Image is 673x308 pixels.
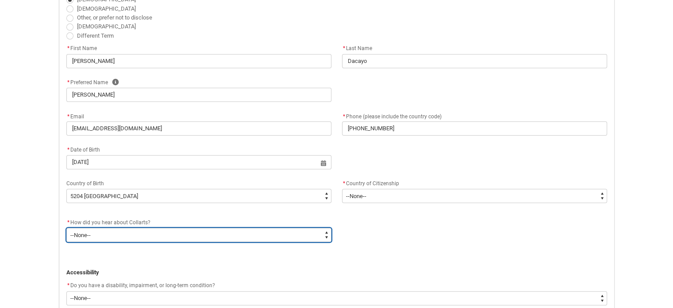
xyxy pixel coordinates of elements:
[343,113,345,120] abbr: required
[70,282,215,289] span: Do you have a disability, impairment, or long-term condition?
[77,32,114,39] span: Different Term
[77,23,136,30] span: [DEMOGRAPHIC_DATA]
[66,180,104,187] span: Country of Birth
[342,45,372,51] span: Last Name
[66,79,108,86] span: Preferred Name
[342,111,445,121] label: Phone (please include the country code)
[66,121,331,136] input: you@example.com
[66,45,97,51] span: First Name
[77,5,136,12] span: [DEMOGRAPHIC_DATA]
[70,219,150,226] span: How did you hear about Collarts?
[67,282,69,289] abbr: required
[67,219,69,226] abbr: required
[67,45,69,51] abbr: required
[67,79,69,86] abbr: required
[66,147,100,153] span: Date of Birth
[77,14,152,21] span: Other, or prefer not to disclose
[67,147,69,153] abbr: required
[343,180,345,187] abbr: required
[343,45,345,51] abbr: required
[66,111,88,121] label: Email
[346,180,399,187] span: Country of Citizenship
[66,269,99,276] strong: Accessibility
[342,121,607,136] input: +61 400 000 000
[67,113,69,120] abbr: required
